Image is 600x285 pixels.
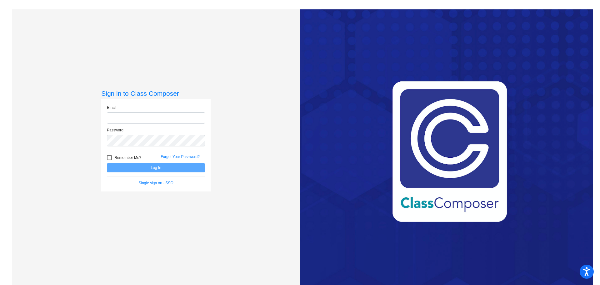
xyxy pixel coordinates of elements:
span: Remember Me? [114,154,141,161]
label: Email [107,105,116,110]
button: Log In [107,163,205,172]
a: Single sign on - SSO [139,181,173,185]
h3: Sign in to Class Composer [101,89,211,97]
label: Password [107,127,123,133]
a: Forgot Your Password? [161,155,200,159]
